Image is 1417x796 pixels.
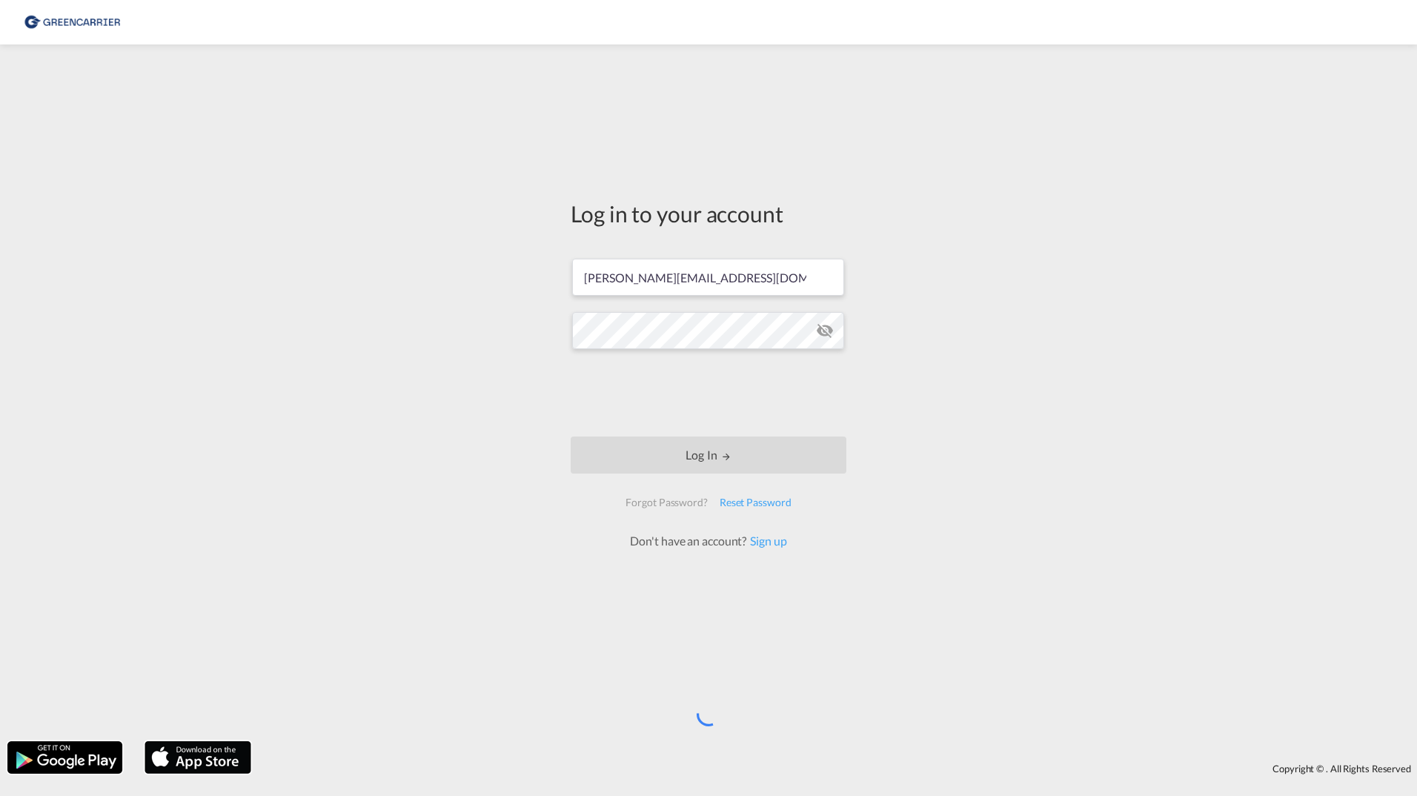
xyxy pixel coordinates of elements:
div: Copyright © . All Rights Reserved [259,756,1417,781]
md-icon: icon-eye-off [816,322,834,339]
div: Forgot Password? [620,489,713,516]
input: Enter email/phone number [572,259,844,296]
div: Reset Password [714,489,797,516]
button: LOGIN [571,437,846,474]
img: 8cf206808afe11efa76fcd1e3d746489.png [22,6,122,39]
a: Sign up [746,534,786,548]
img: google.png [6,740,124,775]
iframe: reCAPTCHA [596,364,821,422]
img: apple.png [143,740,253,775]
div: Don't have an account? [614,533,803,549]
div: Log in to your account [571,198,846,229]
